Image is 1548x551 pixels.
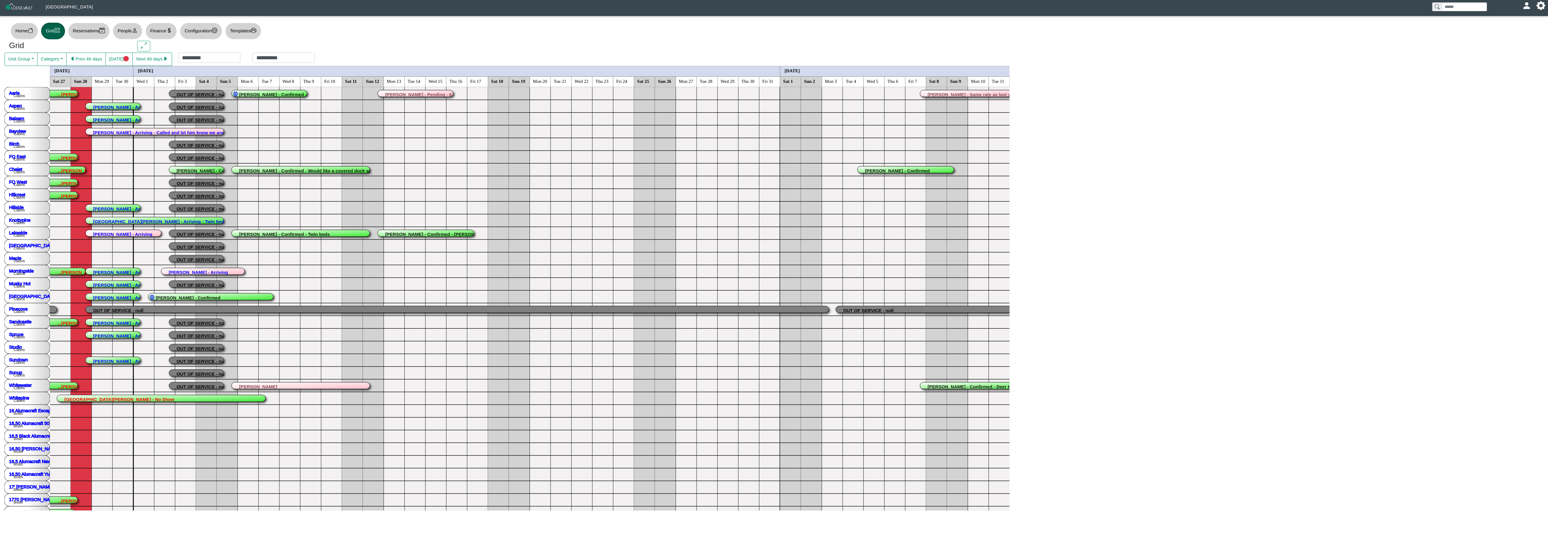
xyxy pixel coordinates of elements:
[14,424,23,428] text: Boats
[14,487,23,491] text: Boats
[9,41,128,51] h3: Grid
[9,306,28,311] a: Pinecove
[115,79,128,83] text: Tue 30
[14,500,23,504] text: Boats
[14,449,23,453] text: Boats
[95,79,109,83] text: Mon 29
[825,79,837,83] text: Mon 3
[428,79,442,83] text: Wed 15
[166,28,172,33] svg: currency dollar
[449,79,462,83] text: Thu 16
[9,357,28,362] a: Sundown
[9,166,22,171] a: Chalet
[574,79,588,83] text: Wed 22
[366,79,379,83] text: Sun 12
[785,68,800,73] text: [DATE]
[14,195,25,199] text: Cabins
[145,23,177,39] button: Financecurrency dollar
[14,233,25,237] text: Cabins
[113,23,142,39] button: Peopleperson
[345,79,357,83] text: Sat 11
[220,79,231,83] text: Sun 5
[14,322,25,326] text: Cabins
[9,484,109,489] a: 17' [PERSON_NAME] Explorer w/50 H.P. Motor 1
[908,79,917,83] text: Fri 7
[783,79,793,83] text: Sat 1
[14,170,25,174] text: Cabins
[992,79,1004,83] text: Tue 11
[303,79,314,83] text: Thu 9
[929,79,939,83] text: Sat 8
[9,382,32,387] a: Whitewater
[9,331,24,337] a: Spruce
[141,43,147,48] svg: arrows angle expand
[14,474,23,479] text: Boats
[99,28,105,33] svg: calendar2 check
[9,281,31,286] a: Musky Hut
[408,79,420,83] text: Tue 14
[9,217,31,222] a: Knottypine
[9,230,27,235] a: Lakeside
[11,23,38,39] button: Homehouse
[241,79,253,83] text: Mon 6
[804,79,815,83] text: Sun 2
[14,220,25,225] text: Cabins
[9,344,22,349] a: Studio
[867,79,878,83] text: Wed 5
[132,28,138,33] svg: person
[178,53,240,63] input: Check in
[68,23,110,39] button: Reservationscalendar2 check
[106,53,133,66] button: [DATE]circle fill
[1524,3,1529,8] svg: person fill
[700,79,712,83] text: Tue 28
[512,79,525,83] text: Sun 19
[28,28,33,33] svg: house
[9,509,58,514] a: 17.50 Alumacraft Trophy
[14,436,23,441] text: Boats
[138,68,153,73] text: [DATE]
[637,79,649,83] text: Sat 25
[9,179,27,184] a: FQ West
[74,79,87,83] text: Sun 28
[9,116,24,121] a: Balsam
[5,53,37,66] button: Unit Group
[54,28,60,33] svg: grid
[157,79,168,83] text: Thu 2
[14,271,25,275] text: Cabins
[9,458,61,464] a: 16.5 Alumacraft Navigator
[66,53,106,66] button: caret left fillPrev 46 days
[971,79,985,83] text: Mon 10
[1539,3,1543,8] svg: gear fill
[14,335,25,339] text: Cabins
[9,243,56,248] a: [GEOGRAPHIC_DATA]
[212,28,217,33] svg: gear
[282,79,294,83] text: Wed 8
[14,284,25,288] text: Cabins
[199,79,209,83] text: Sat 4
[251,28,256,33] svg: printer
[846,79,856,83] text: Tue 4
[470,79,481,83] text: Fri 17
[950,79,961,83] text: Sun 9
[491,79,503,83] text: Sat 18
[14,386,25,390] text: Cabins
[9,293,56,298] a: [GEOGRAPHIC_DATA]
[41,23,65,39] button: Gridgrid
[137,41,150,52] button: arrows angle expand
[14,309,25,314] text: Cabins
[9,420,63,425] a: 16.50 Alumacraft 50 hp SC
[9,395,29,400] a: Whitepine
[252,53,315,63] input: Check out
[679,79,693,83] text: Mon 27
[720,79,734,83] text: Wed 29
[136,79,148,83] text: Wed 1
[9,408,67,413] a: 16 Alumacraft Escape, 25 hp
[9,471,57,476] a: 16.50 Alumacraft Yukon
[53,79,65,83] text: Sat 27
[9,446,72,451] a: 16.50 [PERSON_NAME] Rebel
[9,497,82,502] a: 1770 [PERSON_NAME] Fury, 90 hp
[14,132,25,136] text: Cabins
[123,56,129,62] svg: circle fill
[1435,4,1439,9] svg: search
[262,79,272,83] text: Tue 7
